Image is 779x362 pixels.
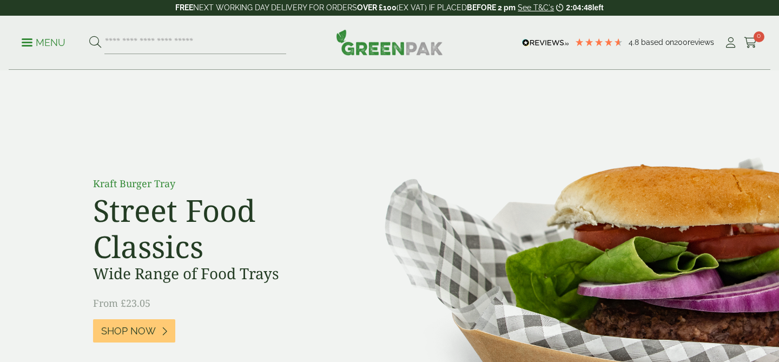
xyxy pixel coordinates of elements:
i: Cart [744,37,757,48]
strong: OVER £100 [357,3,397,12]
a: Shop Now [93,319,175,343]
span: reviews [688,38,714,47]
span: Based on [641,38,674,47]
img: REVIEWS.io [522,39,569,47]
span: From £23.05 [93,297,150,310]
h3: Wide Range of Food Trays [93,265,336,283]
a: Menu [22,36,65,47]
h2: Street Food Classics [93,192,336,265]
p: Menu [22,36,65,49]
span: 200 [674,38,688,47]
i: My Account [724,37,737,48]
strong: FREE [175,3,193,12]
a: See T&C's [518,3,554,12]
span: left [592,3,604,12]
span: Shop Now [101,325,156,337]
span: 4.8 [629,38,641,47]
div: 4.79 Stars [575,37,623,47]
strong: BEFORE 2 pm [467,3,516,12]
span: 0 [754,31,764,42]
span: 2:04:48 [566,3,592,12]
a: 0 [744,35,757,51]
img: GreenPak Supplies [336,29,443,55]
p: Kraft Burger Tray [93,176,336,191]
